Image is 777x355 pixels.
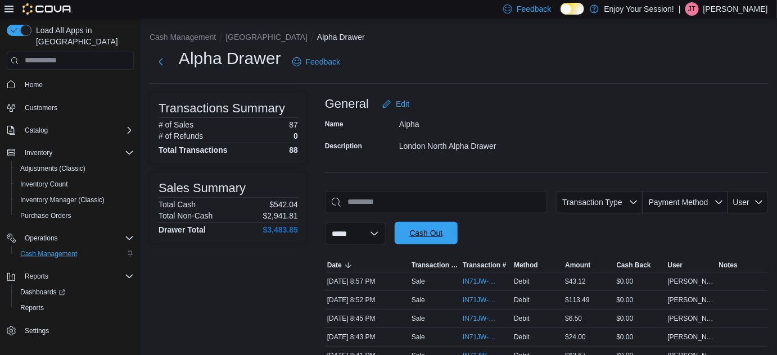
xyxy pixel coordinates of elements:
[16,177,134,191] span: Inventory Count
[16,162,134,175] span: Adjustments (Classic)
[20,164,85,173] span: Adjustments (Classic)
[20,270,53,283] button: Reports
[615,293,666,307] div: $0.00
[409,258,460,272] button: Transaction Type
[378,93,414,115] button: Edit
[463,314,498,323] span: IN71JW-7661100
[517,3,551,15] span: Feedback
[20,324,53,338] a: Settings
[460,258,512,272] button: Transaction #
[25,103,57,112] span: Customers
[20,324,134,338] span: Settings
[565,277,586,286] span: $43.12
[325,312,409,325] div: [DATE] 8:45 PM
[668,277,715,286] span: [PERSON_NAME]
[11,208,138,224] button: Purchase Orders
[159,211,213,220] h6: Total Non-Cash
[463,330,509,344] button: IN71JW-7661089
[668,261,683,270] span: User
[16,285,70,299] a: Dashboards
[463,295,498,304] span: IN71JW-7661149
[150,33,216,42] button: Cash Management
[412,333,425,342] p: Sale
[179,47,281,70] h1: Alpha Drawer
[159,200,196,209] h6: Total Cash
[20,270,134,283] span: Reports
[325,275,409,288] div: [DATE] 8:57 PM
[327,261,342,270] span: Date
[11,176,138,192] button: Inventory Count
[688,2,695,16] span: JT
[556,191,643,213] button: Transaction Type
[514,314,530,323] span: Debit
[615,330,666,344] div: $0.00
[514,295,530,304] span: Debit
[25,148,52,157] span: Inventory
[562,198,622,207] span: Transaction Type
[463,277,498,286] span: IN71JW-7661176
[25,272,48,281] span: Reports
[20,124,52,137] button: Catalog
[617,261,651,270] span: Cash Back
[263,225,298,234] h4: $3,483.85
[31,25,134,47] span: Load All Apps in [GEOGRAPHIC_DATA]
[679,2,681,16] p: |
[16,193,109,207] a: Inventory Manager (Classic)
[395,222,458,244] button: Cash Out
[22,3,73,15] img: Cova
[325,120,344,129] label: Name
[20,195,105,204] span: Inventory Manager (Classic)
[263,211,298,220] p: $2,941.81
[463,261,506,270] span: Transaction #
[565,295,589,304] span: $113.49
[289,145,298,154] h4: 88
[16,193,134,207] span: Inventory Manager (Classic)
[463,275,509,288] button: IN71JW-7661176
[11,284,138,300] a: Dashboards
[463,333,498,342] span: IN71JW-7661089
[20,231,134,245] span: Operations
[25,126,48,135] span: Catalog
[20,211,71,220] span: Purchase Orders
[728,191,768,213] button: User
[269,200,298,209] p: $542.04
[293,131,298,140] p: 0
[25,234,58,243] span: Operations
[306,56,340,67] span: Feedback
[11,246,138,262] button: Cash Management
[20,303,44,312] span: Reports
[2,99,138,116] button: Customers
[225,33,308,42] button: [GEOGRAPHIC_DATA]
[20,101,62,115] a: Customers
[16,209,134,222] span: Purchase Orders
[325,142,362,151] label: Description
[325,258,409,272] button: Date
[150,31,768,45] nav: An example of EuiBreadcrumbs
[325,191,547,213] input: This is a search bar. As you type, the results lower in the page will automatically filter.
[463,312,509,325] button: IN71JW-7661100
[685,2,699,16] div: Jesse Telfer
[2,230,138,246] button: Operations
[20,231,62,245] button: Operations
[25,326,49,335] span: Settings
[2,322,138,339] button: Settings
[2,268,138,284] button: Reports
[563,258,614,272] button: Amount
[514,261,538,270] span: Method
[325,330,409,344] div: [DATE] 8:43 PM
[399,115,550,129] div: Alpha
[11,300,138,316] button: Reports
[20,146,57,160] button: Inventory
[16,285,134,299] span: Dashboards
[150,51,172,73] button: Next
[604,2,675,16] p: Enjoy Your Session!
[2,122,138,138] button: Catalog
[733,198,750,207] span: User
[649,198,708,207] span: Payment Method
[514,277,530,286] span: Debit
[643,191,728,213] button: Payment Method
[719,261,738,270] span: Notes
[20,249,77,258] span: Cash Management
[325,293,409,307] div: [DATE] 8:52 PM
